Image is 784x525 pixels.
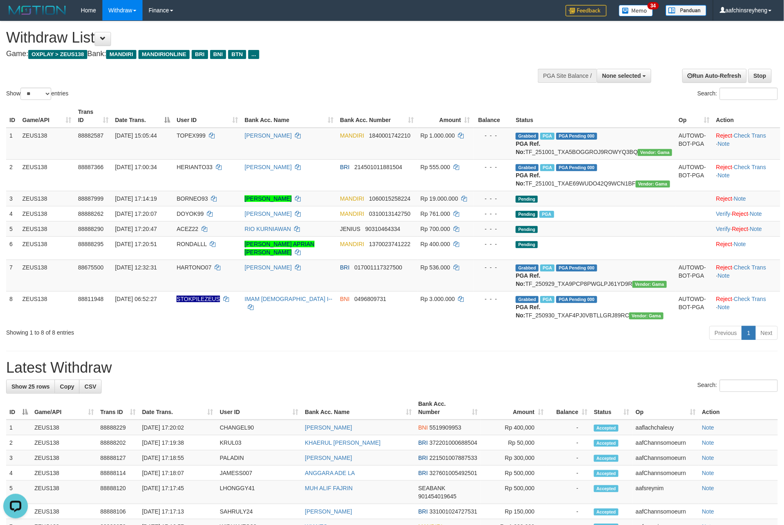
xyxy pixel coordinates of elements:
td: ZEUS138 [19,291,75,323]
div: - - - [477,263,510,272]
th: Amount: activate to sort column ascending [417,104,474,128]
span: [DATE] 17:20:07 [115,210,157,217]
td: · · [713,206,780,221]
span: Copy 214501011881504 to clipboard [354,164,402,170]
div: - - - [477,295,510,303]
span: Marked by aafnoeunsreypich [540,133,555,140]
span: 88888262 [78,210,104,217]
button: None selected [597,69,651,83]
th: User ID: activate to sort column ascending [173,104,241,128]
td: 3 [6,191,19,206]
a: Note [702,439,714,446]
span: 88811948 [78,296,104,302]
td: Rp 500,000 [481,466,547,481]
a: Check Trans [734,132,766,139]
th: Bank Acc. Name: activate to sort column ascending [241,104,337,128]
td: TF_250929_TXA9PCP8PWGLPJ61YD9R [512,260,675,291]
a: [PERSON_NAME] [305,508,352,515]
td: [DATE] 17:19:38 [139,435,217,450]
td: - [547,481,591,504]
a: Reject [732,226,748,232]
span: PGA Pending [556,296,597,303]
span: Pending [516,196,538,203]
td: · [713,236,780,260]
th: Status [512,104,675,128]
span: Accepted [594,455,619,462]
a: Check Trans [734,296,766,302]
td: ZEUS138 [19,191,75,206]
a: Reject [732,210,748,217]
span: Rp 761.000 [421,210,450,217]
span: Copy 331001024727531 to clipboard [430,508,478,515]
td: ZEUS138 [19,128,75,160]
b: PGA Ref. No: [516,172,540,187]
span: Rp 400.000 [421,241,450,247]
td: AUTOWD-BOT-PGA [675,159,713,191]
a: Reject [716,241,732,247]
span: Copy 017001117327500 to clipboard [354,264,402,271]
th: Bank Acc. Number: activate to sort column ascending [337,104,417,128]
span: MANDIRI [340,132,364,139]
span: 88882587 [78,132,104,139]
span: None selected [602,72,641,79]
span: Pending [516,241,538,248]
span: CSV [84,383,96,390]
td: aafChannsomoeurn [632,504,699,519]
div: PGA Site Balance / [538,69,597,83]
td: Rp 300,000 [481,450,547,466]
td: 88888120 [97,481,139,504]
td: 88888127 [97,450,139,466]
a: Check Trans [734,164,766,170]
a: Note [702,485,714,491]
h4: Game: Bank: [6,50,514,58]
th: Balance [474,104,513,128]
div: - - - [477,240,510,248]
td: 6 [6,236,19,260]
span: 88888290 [78,226,104,232]
td: 1 [6,128,19,160]
td: 5 [6,221,19,236]
span: Accepted [594,485,619,492]
td: ZEUS138 [19,260,75,291]
td: - [547,420,591,435]
span: Rp 536.000 [421,264,450,271]
td: 88888106 [97,504,139,519]
span: DOYOK99 [177,210,204,217]
td: ZEUS138 [31,504,97,519]
th: User ID: activate to sort column ascending [217,396,302,420]
span: PGA Pending [556,133,597,140]
td: ZEUS138 [19,206,75,221]
span: PGA Pending [556,265,597,272]
span: HERIANTO33 [177,164,213,170]
span: Nama rekening ada tanda titik/strip, harap diedit [177,296,220,302]
b: PGA Ref. No: [516,272,540,287]
span: MANDIRI [340,210,364,217]
a: [PERSON_NAME] [245,210,292,217]
span: Marked by aafnoeunsreypich [539,211,554,218]
a: Note [718,272,730,279]
th: Trans ID: activate to sort column ascending [75,104,112,128]
span: [DATE] 17:14:19 [115,195,157,202]
a: [PERSON_NAME] [245,164,292,170]
td: ZEUS138 [19,159,75,191]
td: AUTOWD-BOT-PGA [675,260,713,291]
td: ZEUS138 [31,420,97,435]
span: [DATE] 12:32:31 [115,264,157,271]
td: - [547,450,591,466]
span: BRI [192,50,208,59]
td: · · [713,221,780,236]
span: Copy 5519909953 to clipboard [430,424,462,431]
span: Vendor URL: https://trx31.1velocity.biz [638,149,672,156]
span: Vendor URL: https://trx31.1velocity.biz [632,281,667,288]
span: BNI [210,50,226,59]
span: Rp 3.000.000 [421,296,455,302]
span: SEABANK [418,485,445,491]
a: Note [718,304,730,310]
input: Search: [720,380,778,392]
th: ID [6,104,19,128]
td: Rp 50,000 [481,435,547,450]
th: Bank Acc. Name: activate to sort column ascending [302,396,415,420]
td: - [547,435,591,450]
a: [PERSON_NAME] [305,455,352,461]
th: Game/API: activate to sort column ascending [19,104,75,128]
